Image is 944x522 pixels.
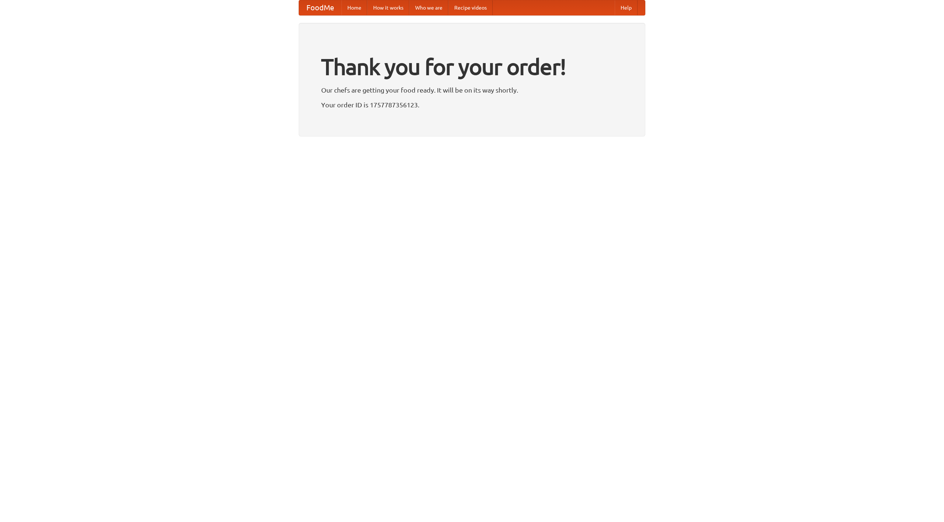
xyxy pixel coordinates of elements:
p: Your order ID is 1757787356123. [321,99,623,110]
a: How it works [367,0,409,15]
a: Recipe videos [448,0,493,15]
a: Help [615,0,638,15]
h1: Thank you for your order! [321,49,623,84]
a: Home [341,0,367,15]
p: Our chefs are getting your food ready. It will be on its way shortly. [321,84,623,96]
a: Who we are [409,0,448,15]
a: FoodMe [299,0,341,15]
